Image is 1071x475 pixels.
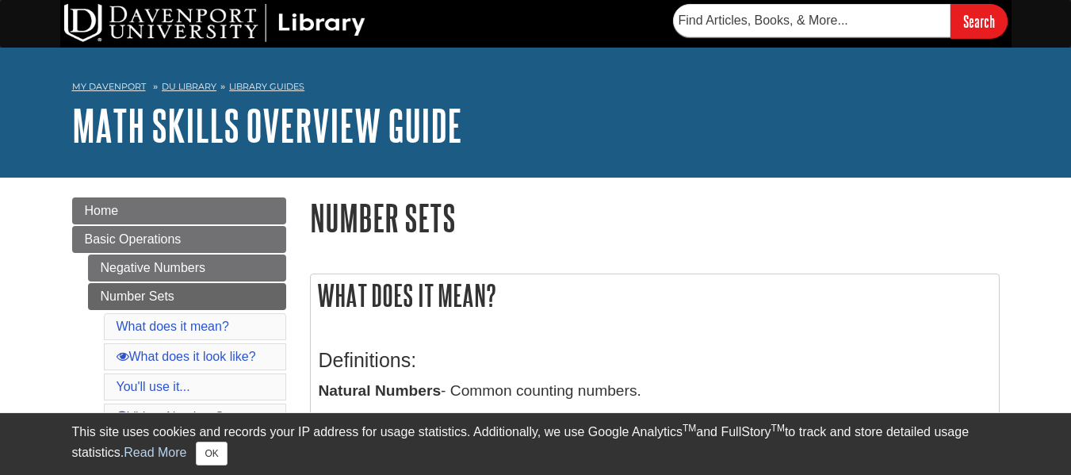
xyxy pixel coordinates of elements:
[72,76,1000,102] nav: breadcrumb
[72,423,1000,465] div: This site uses cookies and records your IP address for usage statistics. Additionally, we use Goo...
[85,204,119,217] span: Home
[72,197,286,224] a: Home
[162,81,216,92] a: DU Library
[673,4,1008,38] form: Searches DU Library's articles, books, and more
[771,423,785,434] sup: TM
[319,411,991,434] p: - A natural number greater than 1 which has only 1 and itself as factors.
[310,197,1000,238] h1: Number Sets
[85,232,182,246] span: Basic Operations
[72,226,286,253] a: Basic Operations
[951,4,1008,38] input: Search
[229,81,304,92] a: Library Guides
[319,349,991,372] h3: Definitions:
[72,101,462,150] a: Math Skills Overview Guide
[319,382,442,399] b: Natural Numbers
[88,283,286,310] a: Number Sets
[311,274,999,316] h2: What does it mean?
[117,410,241,423] a: Video: Number Sets
[117,350,256,363] a: What does it look like?
[117,320,229,333] a: What does it mean?
[124,446,186,459] a: Read More
[319,380,991,403] p: - Common counting numbers.
[72,80,146,94] a: My Davenport
[683,423,696,434] sup: TM
[196,442,227,465] button: Close
[64,4,365,42] img: DU Library
[673,4,951,37] input: Find Articles, Books, & More...
[88,255,286,282] a: Negative Numbers
[117,380,190,393] a: You'll use it...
